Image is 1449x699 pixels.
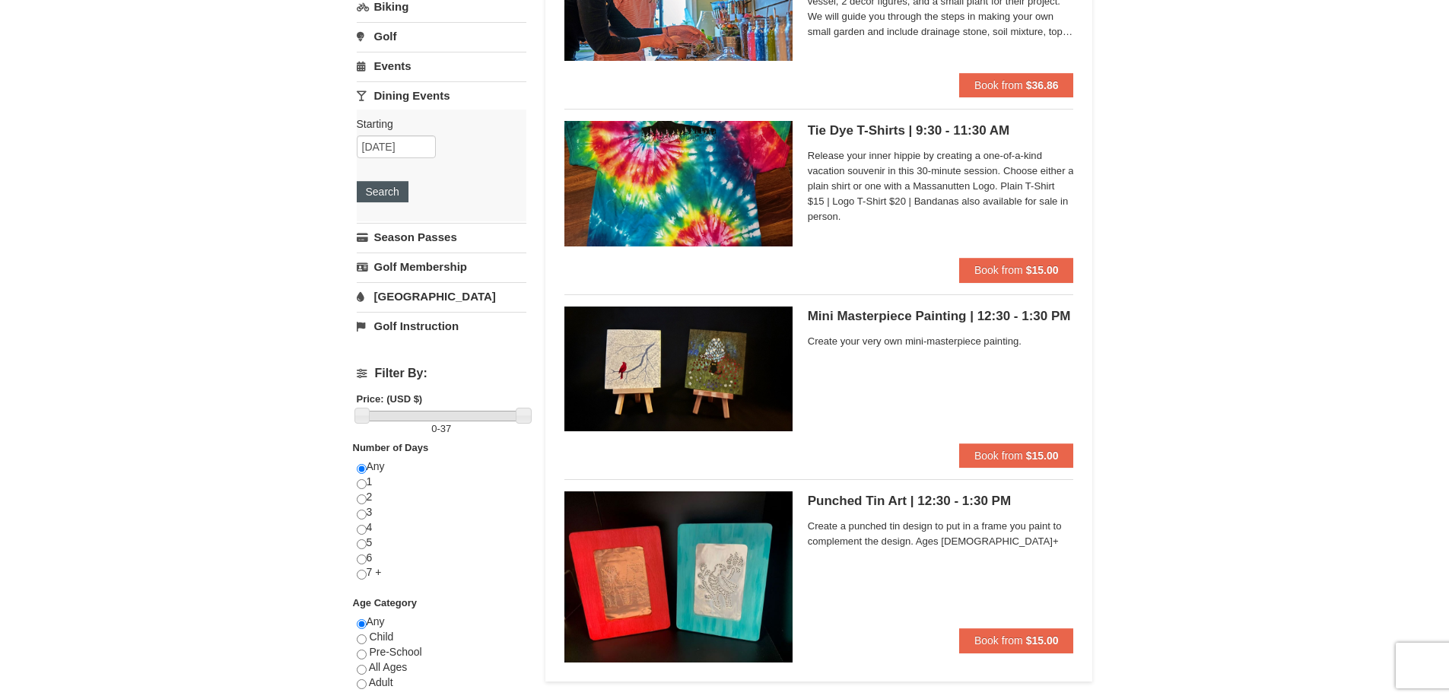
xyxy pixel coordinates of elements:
[357,459,526,596] div: Any 1 2 3 4 5 6 7 +
[357,181,408,202] button: Search
[959,73,1074,97] button: Book from $36.86
[369,631,393,643] span: Child
[959,258,1074,282] button: Book from $15.00
[1026,79,1059,91] strong: $36.86
[357,22,526,50] a: Golf
[357,393,423,405] strong: Price: (USD $)
[357,421,526,437] label: -
[808,123,1074,138] h5: Tie Dye T-Shirts | 9:30 - 11:30 AM
[959,443,1074,468] button: Book from $15.00
[564,121,793,246] img: 6619869-1512-3c4c33a7.png
[353,597,418,608] strong: Age Category
[357,116,515,132] label: Starting
[369,646,421,658] span: Pre-School
[357,81,526,110] a: Dining Events
[353,442,429,453] strong: Number of Days
[357,253,526,281] a: Golf Membership
[974,450,1023,462] span: Book from
[808,148,1074,224] span: Release your inner hippie by creating a one-of-a-kind vacation souvenir in this 30-minute session...
[808,309,1074,324] h5: Mini Masterpiece Painting | 12:30 - 1:30 PM
[357,282,526,310] a: [GEOGRAPHIC_DATA]
[808,519,1074,549] span: Create a punched tin design to put in a frame you paint to complement the design. Ages [DEMOGRAPH...
[369,661,408,673] span: All Ages
[369,676,393,688] span: Adult
[357,223,526,251] a: Season Passes
[564,307,793,431] img: 6619869-1756-9fb04209.png
[974,264,1023,276] span: Book from
[357,312,526,340] a: Golf Instruction
[1026,634,1059,647] strong: $15.00
[808,334,1074,349] span: Create your very own mini-masterpiece painting.
[440,423,451,434] span: 37
[1026,264,1059,276] strong: $15.00
[357,52,526,80] a: Events
[357,367,526,380] h4: Filter By:
[808,494,1074,509] h5: Punched Tin Art | 12:30 - 1:30 PM
[431,423,437,434] span: 0
[959,628,1074,653] button: Book from $15.00
[974,79,1023,91] span: Book from
[1026,450,1059,462] strong: $15.00
[974,634,1023,647] span: Book from
[564,491,793,662] img: 6619869-1399-a357e133.jpg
